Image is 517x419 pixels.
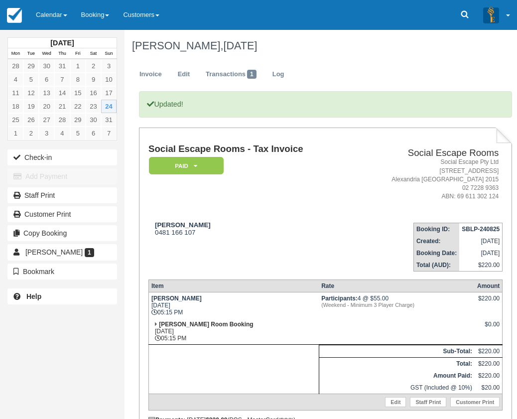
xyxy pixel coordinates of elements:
[139,91,512,118] p: Updated!
[7,206,117,222] a: Customer Print
[151,295,202,302] strong: [PERSON_NAME]
[483,7,499,23] img: A3
[459,247,503,259] td: [DATE]
[39,73,54,86] a: 6
[148,144,352,154] h1: Social Escape Rooms - Tax Invoice
[23,73,39,86] a: 5
[7,225,117,241] button: Copy Booking
[356,148,499,158] h2: Social Escape Rooms
[23,48,39,59] th: Tue
[7,264,117,279] button: Bookmark
[475,382,503,394] td: $20.00
[101,113,117,127] a: 31
[459,235,503,247] td: [DATE]
[39,59,54,73] a: 30
[319,382,475,394] td: GST (Included @ 10%)
[170,65,197,84] a: Edit
[23,59,39,73] a: 29
[101,73,117,86] a: 10
[54,73,70,86] a: 7
[86,73,101,86] a: 9
[8,73,23,86] a: 4
[321,302,472,308] em: (Weekend - Minimum 3 Player Charge)
[26,292,41,300] b: Help
[159,321,253,328] strong: [PERSON_NAME] Room Booking
[86,113,101,127] a: 30
[39,113,54,127] a: 27
[475,345,503,358] td: $220.00
[54,86,70,100] a: 14
[149,157,224,174] em: Paid
[148,156,220,175] a: Paid
[85,248,94,257] span: 1
[7,168,117,184] button: Add Payment
[86,86,101,100] a: 16
[70,127,86,140] a: 5
[70,100,86,113] a: 22
[39,48,54,59] th: Wed
[7,149,117,165] button: Check-in
[475,280,503,292] th: Amount
[459,259,503,272] td: $220.00
[7,187,117,203] a: Staff Print
[148,318,319,345] td: [DATE] 05:15 PM
[7,244,117,260] a: [PERSON_NAME] 1
[86,48,101,59] th: Sat
[25,248,83,256] span: [PERSON_NAME]
[8,48,23,59] th: Mon
[477,295,500,310] div: $220.00
[265,65,292,84] a: Log
[54,113,70,127] a: 28
[39,127,54,140] a: 3
[8,59,23,73] a: 28
[70,86,86,100] a: 15
[223,39,257,52] span: [DATE]
[413,247,459,259] th: Booking Date:
[319,370,475,382] th: Amount Paid:
[410,397,446,407] a: Staff Print
[8,86,23,100] a: 11
[23,100,39,113] a: 19
[54,127,70,140] a: 4
[101,86,117,100] a: 17
[8,113,23,127] a: 25
[50,39,74,47] strong: [DATE]
[319,345,475,358] th: Sub-Total:
[462,226,500,233] strong: SBLP-240825
[8,127,23,140] a: 1
[86,100,101,113] a: 23
[23,86,39,100] a: 12
[54,100,70,113] a: 21
[8,100,23,113] a: 18
[7,288,117,304] a: Help
[70,48,86,59] th: Fri
[319,292,475,319] td: 4 @ $55.00
[70,73,86,86] a: 8
[39,86,54,100] a: 13
[86,127,101,140] a: 6
[101,127,117,140] a: 7
[475,370,503,382] td: $220.00
[155,221,211,229] strong: [PERSON_NAME]
[413,235,459,247] th: Created:
[148,221,352,236] div: 0481 166 107
[101,100,117,113] a: 24
[475,358,503,370] td: $220.00
[101,59,117,73] a: 3
[319,280,475,292] th: Rate
[23,127,39,140] a: 2
[450,397,500,407] a: Customer Print
[132,40,505,52] h1: [PERSON_NAME],
[148,292,319,319] td: [DATE] 05:15 PM
[7,8,22,23] img: checkfront-main-nav-mini-logo.png
[385,397,406,407] a: Edit
[198,65,264,84] a: Transactions1
[321,295,358,302] strong: Participants
[148,280,319,292] th: Item
[247,70,257,79] span: 1
[413,259,459,272] th: Total (AUD):
[70,59,86,73] a: 1
[132,65,169,84] a: Invoice
[477,321,500,336] div: $0.00
[70,113,86,127] a: 29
